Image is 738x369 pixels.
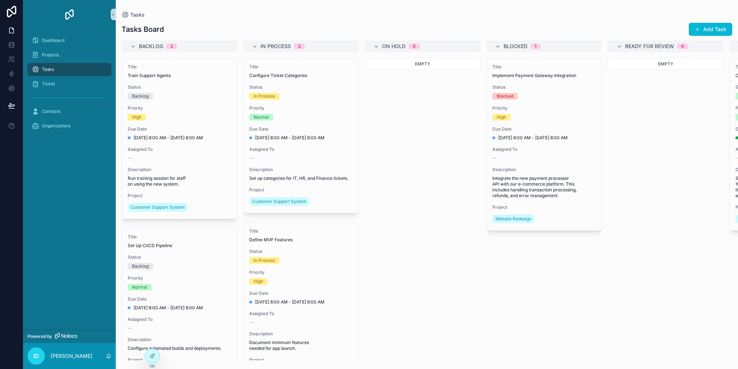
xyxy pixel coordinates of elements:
span: -- [249,155,254,161]
span: [DATE] 8:00 AM - [DATE] 8:00 AM [133,305,203,311]
span: Project [128,193,231,199]
a: Tasks [27,63,111,76]
span: Website Redesign [495,216,531,222]
div: In Process [254,93,275,99]
span: Implement Payment Gateway Integration [492,73,596,79]
span: Contacts [42,109,60,114]
button: Add Task [689,23,732,36]
span: Description [128,167,231,173]
span: Priority [128,105,231,111]
span: In Process [260,43,291,50]
span: [DATE] 8:00 AM - [DATE] 8:00 AM [255,299,325,305]
span: Set up categories for IT, HR, and Finance tickets. [249,175,353,181]
span: Project [249,187,353,193]
span: Description [128,337,231,343]
a: Customer Support System [249,197,309,206]
div: Backlog [132,263,149,270]
span: Train Support Agents [128,73,231,79]
span: Configure automated builds and deployments. [128,345,231,351]
span: -- [128,155,132,161]
div: 1 [535,43,536,49]
div: 2 [298,43,301,49]
span: [DATE] 8:00 AM - [DATE] 8:00 AM [498,135,568,141]
div: 0 [413,43,416,49]
span: Run training session for staff on using the new system. [128,175,231,187]
span: Priority [492,105,596,111]
p: [PERSON_NAME] [51,352,92,360]
a: Dashboard [27,34,111,47]
span: Description [492,167,596,173]
a: Website Redesign [492,215,534,223]
span: Customer Support System [131,204,185,210]
div: Backlog [132,93,149,99]
span: Customer Support System [252,199,306,204]
span: Title [249,64,353,70]
span: -- [249,319,254,325]
span: Empty [658,61,673,67]
h1: Tasks Board [122,24,164,34]
span: Assigned To [249,147,353,152]
span: Dashboard [42,38,64,43]
a: TitleConfigure Ticket CategoriesStatusIn ProcessPriorityNormalDue Date[DATE] 8:00 AM - [DATE] 8:0... [243,58,359,213]
span: [DATE] 8:00 AM - [DATE] 8:00 AM [133,135,203,141]
span: Due Date [492,126,596,132]
span: Project [492,204,596,210]
span: Configure Ticket Categories [249,73,353,79]
span: Assigned To [128,317,231,322]
img: App logo [64,9,75,20]
a: Projects [27,48,111,61]
span: Blocked [504,43,527,50]
div: Normal [132,284,147,290]
a: Customer Support System [128,203,188,212]
div: High [254,278,263,285]
span: Ticket [42,81,55,87]
span: Priority [249,105,353,111]
div: Normal [254,114,269,120]
span: Projects [42,52,59,58]
span: Description [249,331,353,337]
a: TitleImplement Payment Gateway IntegrationStatusBlockedPriorityHighDue Date[DATE] 8:00 AM - [DATE... [486,58,602,231]
a: Contacts [27,105,111,118]
a: Powered by [23,330,116,343]
span: Empty [415,61,430,67]
a: Ticket [27,77,111,90]
span: Backlog [139,43,163,50]
div: In Process [254,257,275,264]
span: -- [492,155,497,161]
span: Assigned To [492,147,596,152]
span: Due Date [249,126,353,132]
span: Due Date [249,290,353,296]
div: 0 [681,43,684,49]
span: Status [128,254,231,260]
a: Organizations [27,119,111,132]
span: Assigned To [128,147,231,152]
span: Priority [249,270,353,275]
span: Set Up CI/CD Pipeline [128,243,231,249]
span: Document minimum features needed for app launch. [249,340,353,351]
span: Title [128,234,231,240]
span: Priority [128,275,231,281]
div: Blocked [497,93,513,99]
span: Integrate the new payment processor API with our e-commerce platform. This includes handling tran... [492,175,596,199]
span: On Hold [382,43,406,50]
span: Description [249,167,353,173]
span: Assigned To [249,311,353,317]
span: Title [492,64,596,70]
span: Due Date [128,126,231,132]
span: Status [492,84,596,90]
span: Project [128,357,231,363]
span: Due Date [128,296,231,302]
span: Status [128,84,231,90]
span: Tasks [130,11,145,18]
span: Organizations [42,123,71,129]
span: Ready for Review [625,43,674,50]
div: High [497,114,506,120]
div: High [132,114,141,120]
span: -- [128,325,132,331]
a: TitleTrain Support AgentsStatusBacklogPriorityHighDue Date[DATE] 8:00 AM - [DATE] 8:00 AMAssigned... [122,58,237,219]
span: Powered by [27,334,52,339]
span: [DATE] 8:00 AM - [DATE] 8:00 AM [255,135,325,141]
span: ID [33,352,39,360]
span: Title [128,64,231,70]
